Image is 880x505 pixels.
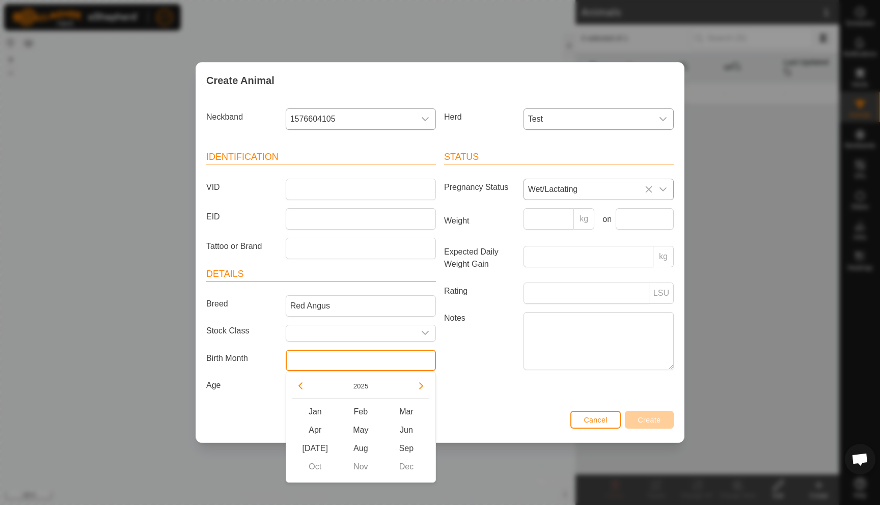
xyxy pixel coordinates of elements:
button: Create [625,411,674,429]
span: 1576604105 [286,109,415,129]
span: Wet/Lactating [524,179,653,200]
label: Herd [440,108,519,126]
button: Next Year [413,378,429,394]
label: Pregnancy Status [440,179,519,196]
span: Aug [338,439,383,458]
label: Birth Month [202,350,282,367]
span: [DATE] [292,439,338,458]
span: Mar [383,403,429,421]
div: Choose Date [286,371,436,483]
label: EID [202,208,282,226]
a: Open chat [845,444,875,474]
header: Identification [206,150,436,164]
label: Age [202,379,282,391]
label: Tattoo or Brand [202,238,282,255]
span: Sep [383,439,429,458]
span: Create [638,416,661,424]
button: Previous Year [292,378,309,394]
label: Rating [440,283,519,300]
span: Jun [383,421,429,439]
header: Details [206,267,436,282]
label: on [598,213,612,226]
p-inputgroup-addon: LSU [649,283,674,304]
div: dropdown trigger [653,109,673,129]
button: Cancel [570,411,621,429]
label: Weight [440,208,519,234]
div: dropdown trigger [653,179,673,200]
label: Notes [440,312,519,370]
span: Feb [338,403,383,421]
p-inputgroup-addon: kg [574,208,594,230]
span: Cancel [584,416,608,424]
label: Expected Daily Weight Gain [440,246,519,270]
label: Stock Class [202,325,282,338]
span: Test [524,109,653,129]
span: Apr [292,421,338,439]
span: May [338,421,383,439]
button: Choose Year [349,380,372,391]
div: dropdown trigger [415,109,435,129]
label: Neckband [202,108,282,126]
span: Jan [292,403,338,421]
label: Breed [202,295,282,313]
div: dropdown trigger [415,325,435,341]
p-inputgroup-addon: kg [653,246,674,267]
label: VID [202,179,282,196]
header: Status [444,150,674,164]
span: Create Animal [206,73,274,88]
